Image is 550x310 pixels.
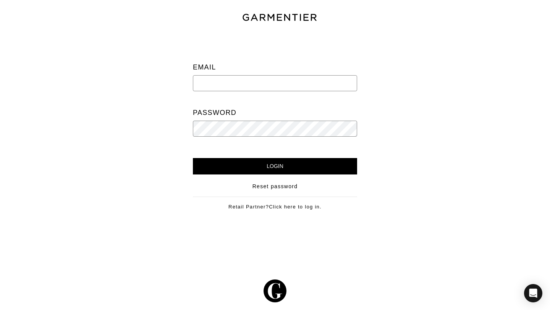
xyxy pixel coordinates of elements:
div: Open Intercom Messenger [524,284,542,302]
div: Retail Partner? [193,197,357,211]
img: g-602364139e5867ba59c769ce4266a9601a3871a1516a6a4c3533f4bc45e69684.svg [264,279,286,302]
a: Click here to log in. [269,204,322,210]
a: Reset password [252,182,298,191]
img: garmentier-text-8466448e28d500cc52b900a8b1ac6a0b4c9bd52e9933ba870cc531a186b44329.png [241,13,318,23]
label: Password [193,105,236,121]
label: Email [193,60,216,75]
input: Login [193,158,357,174]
